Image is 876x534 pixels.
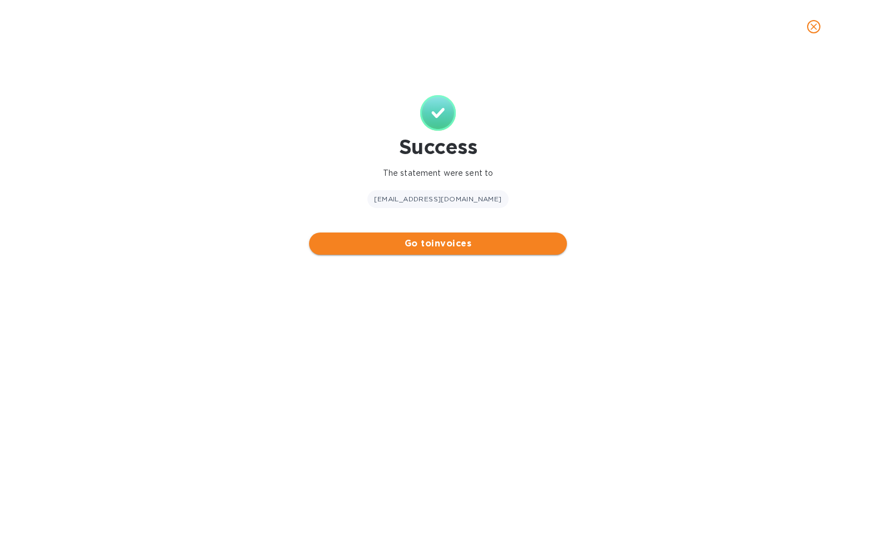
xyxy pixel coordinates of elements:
p: The statement were sent to [309,167,567,179]
span: [EMAIL_ADDRESS][DOMAIN_NAME] [374,195,501,203]
h1: Success [309,135,567,159]
button: Go toinvoices [309,233,567,255]
button: close [800,13,827,40]
span: Go to invoices [318,237,558,250]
